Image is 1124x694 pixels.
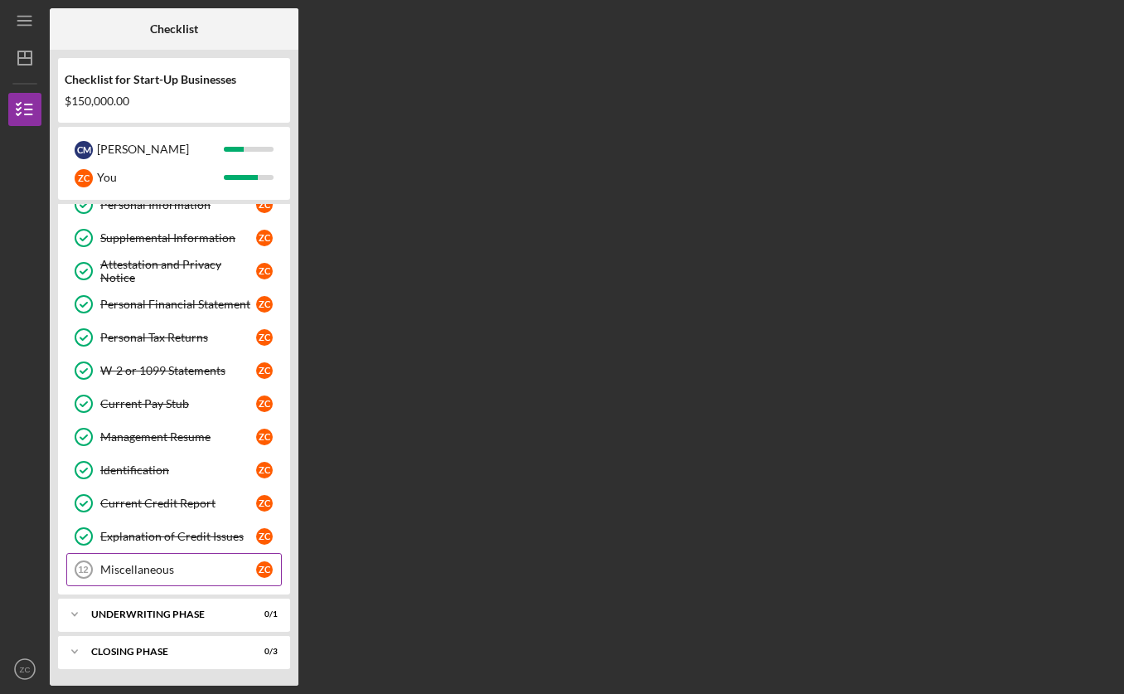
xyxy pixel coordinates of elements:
[256,495,273,512] div: Z C
[20,665,31,674] text: ZC
[91,609,236,619] div: Underwriting Phase
[66,221,282,255] a: Supplemental InformationZC
[66,255,282,288] a: Attestation and Privacy NoticeZC
[256,197,273,213] div: Z C
[150,22,198,36] b: Checklist
[100,258,256,284] div: Attestation and Privacy Notice
[97,135,224,163] div: [PERSON_NAME]
[248,609,278,619] div: 0 / 1
[66,520,282,553] a: Explanation of Credit IssuesZC
[100,331,256,344] div: Personal Tax Returns
[66,387,282,420] a: Current Pay StubZC
[100,397,256,410] div: Current Pay Stub
[256,263,273,279] div: Z C
[66,321,282,354] a: Personal Tax ReturnsZC
[66,454,282,487] a: IdentificationZC
[256,396,273,412] div: Z C
[66,420,282,454] a: Management ResumeZC
[75,169,93,187] div: Z C
[100,463,256,477] div: Identification
[66,487,282,520] a: Current Credit ReportZC
[100,364,256,377] div: W-2 or 1099 Statements
[256,362,273,379] div: Z C
[66,288,282,321] a: Personal Financial StatementZC
[75,141,93,159] div: C M
[256,528,273,545] div: Z C
[256,429,273,445] div: Z C
[65,73,283,86] div: Checklist for Start-Up Businesses
[100,497,256,510] div: Current Credit Report
[100,298,256,311] div: Personal Financial Statement
[256,296,273,313] div: Z C
[256,561,273,578] div: Z C
[66,188,282,221] a: Personal InformationZC
[100,563,256,576] div: Miscellaneous
[91,647,236,657] div: Closing Phase
[100,530,256,543] div: Explanation of Credit Issues
[256,329,273,346] div: Z C
[78,565,88,575] tspan: 12
[100,231,256,245] div: Supplemental Information
[100,198,256,211] div: Personal Information
[256,462,273,478] div: Z C
[256,230,273,246] div: Z C
[97,163,224,192] div: You
[66,354,282,387] a: W-2 or 1099 StatementsZC
[66,553,282,586] a: 12MiscellaneousZC
[100,430,256,444] div: Management Resume
[248,647,278,657] div: 0 / 3
[65,95,283,108] div: $150,000.00
[8,653,41,686] button: ZC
